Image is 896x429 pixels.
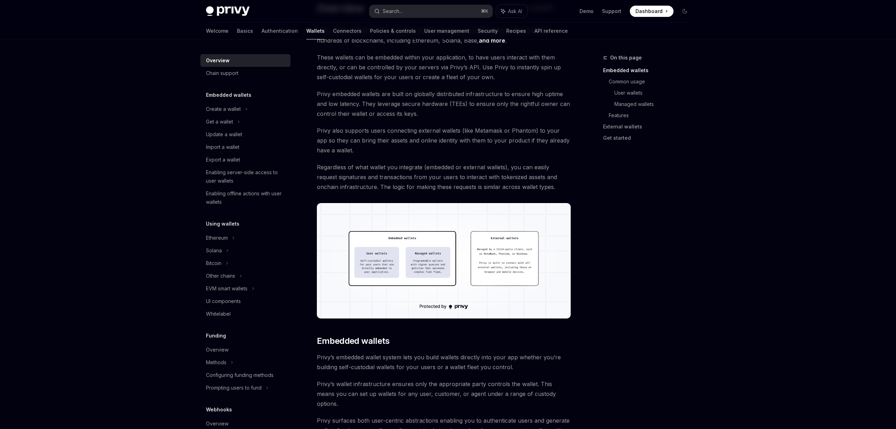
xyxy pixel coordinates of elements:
a: Demo [579,8,594,15]
div: Configuring funding methods [206,371,274,379]
a: Authentication [262,23,298,39]
a: Connectors [333,23,362,39]
div: Whitelabel [206,310,231,318]
button: Search...⌘K [369,5,493,18]
button: Ask AI [496,5,527,18]
a: Features [609,110,696,121]
a: Welcome [206,23,228,39]
a: Whitelabel [200,308,290,320]
a: Enabling offline actions with user wallets [200,187,290,208]
a: User management [424,23,469,39]
a: Managed wallets [614,99,696,110]
span: Embedded wallets [317,335,389,347]
a: Configuring funding methods [200,369,290,381]
a: Update a wallet [200,128,290,141]
div: Bitcoin [206,259,221,267]
div: Create a wallet [206,105,241,113]
div: Overview [206,56,230,65]
img: images/walletoverview.png [317,203,571,318]
div: Search... [383,7,402,15]
h5: Embedded wallets [206,91,251,99]
a: Export a wallet [200,153,290,166]
div: Ethereum [206,234,228,242]
a: Support [602,8,621,15]
div: Enabling server-side access to user wallets [206,168,286,185]
a: Recipes [506,23,526,39]
div: Methods [206,358,226,367]
div: Get a wallet [206,118,233,126]
span: These wallets can be embedded within your application, to have users interact with them directly,... [317,52,571,82]
div: Prompting users to fund [206,384,262,392]
div: Chain support [206,69,238,77]
a: Overview [200,343,290,356]
button: Toggle dark mode [679,6,690,17]
span: Dashboard [635,8,663,15]
a: UI components [200,295,290,308]
a: and more [479,37,505,44]
a: Get started [603,132,696,144]
span: ⌘ K [481,8,488,14]
a: Policies & controls [370,23,416,39]
div: EVM smart wallets [206,284,248,293]
div: Update a wallet [206,130,242,139]
a: Dashboard [630,6,673,17]
h5: Using wallets [206,220,239,228]
a: Basics [237,23,253,39]
span: Privy embedded wallets are built on globally distributed infrastructure to ensure high uptime and... [317,89,571,119]
div: UI components [206,297,241,305]
div: Import a wallet [206,143,239,151]
span: Privy also supports users connecting external wallets (like Metamask or Phantom) to your app so t... [317,126,571,155]
div: Export a wallet [206,156,240,164]
a: User wallets [614,87,696,99]
h5: Funding [206,332,226,340]
span: On this page [610,53,642,62]
a: Enabling server-side access to user wallets [200,166,290,187]
a: Security [478,23,498,39]
a: Chain support [200,67,290,80]
a: External wallets [603,121,696,132]
a: API reference [534,23,568,39]
div: Enabling offline actions with user wallets [206,189,286,206]
img: dark logo [206,6,250,16]
a: Wallets [306,23,325,39]
span: Privy’s wallet infrastructure ensures only the appropriate party controls the wallet. This means ... [317,379,571,409]
span: Ask AI [508,8,522,15]
span: Privy’s embedded wallet system lets you build wallets directly into your app whether you’re build... [317,352,571,372]
a: Import a wallet [200,141,290,153]
div: Other chains [206,272,235,280]
a: Common usage [609,76,696,87]
div: Overview [206,419,228,428]
a: Embedded wallets [603,65,696,76]
div: Overview [206,346,228,354]
div: Solana [206,246,222,255]
a: Overview [200,54,290,67]
span: Regardless of what wallet you integrate (embedded or external wallets), you can easily request si... [317,162,571,192]
h5: Webhooks [206,405,232,414]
